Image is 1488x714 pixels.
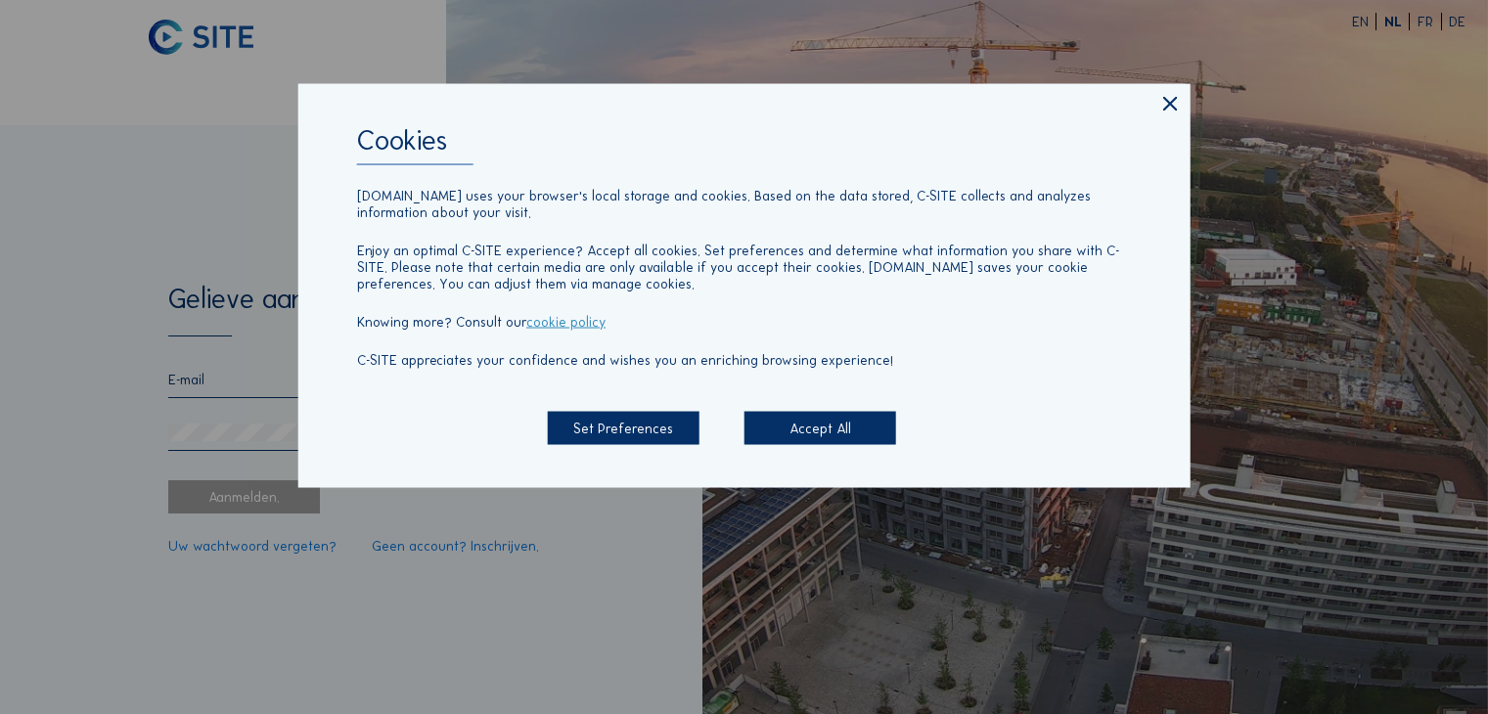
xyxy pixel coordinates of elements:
[357,352,1131,369] p: C-SITE appreciates your confidence and wishes you an enriching browsing experience!
[357,126,1131,164] div: Cookies
[548,411,699,444] div: Set Preferences
[357,242,1131,291] p: Enjoy an optimal C-SITE experience? Accept all cookies. Set preferences and determine what inform...
[526,313,606,331] a: cookie policy
[357,187,1131,220] p: [DOMAIN_NAME] uses your browser's local storage and cookies. Based on the data stored, C-SITE col...
[357,314,1131,331] p: Knowing more? Consult our
[744,411,896,444] div: Accept All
